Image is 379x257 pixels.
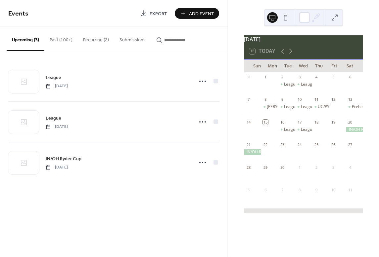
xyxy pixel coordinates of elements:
div: 6 [263,187,268,192]
div: 17 [297,120,302,125]
div: 4 [348,165,353,170]
div: 3 [297,75,302,80]
div: 23 [280,142,285,147]
div: League [301,127,314,132]
a: League [46,74,61,81]
div: 1 [263,75,268,80]
span: [DATE] [46,124,68,130]
div: 12 [331,97,336,102]
button: Past (100+) [44,27,78,50]
div: Preble Shawnee Match [261,104,278,110]
div: 30 [280,165,285,170]
div: 9 [314,187,319,192]
div: 1 [297,165,302,170]
button: Submissions [114,27,151,50]
div: League [278,127,295,132]
div: 29 [263,165,268,170]
div: UC/PS Match [318,104,342,110]
div: League [284,127,298,132]
a: Export [135,8,172,19]
button: Upcoming (3) [7,27,44,51]
span: [DATE] [46,83,68,89]
div: 5 [246,187,251,192]
div: League/PS Match [278,104,295,110]
span: Add Event [189,10,214,17]
div: League [278,82,295,87]
div: 24 [297,142,302,147]
span: Events [8,7,28,20]
button: Recurring (2) [78,27,114,50]
div: UC/PS Match [312,104,329,110]
div: 15 [263,120,268,125]
div: Wed [296,59,311,73]
div: 14 [246,120,251,125]
div: Leauge [295,82,312,87]
div: Sun [249,59,265,73]
div: 2 [280,75,285,80]
div: 8 [297,187,302,192]
div: Sat [342,59,357,73]
div: 19 [331,120,336,125]
div: 8 [263,97,268,102]
div: 7 [246,97,251,102]
div: 13 [348,97,353,102]
div: 2 [314,165,319,170]
div: 3 [331,165,336,170]
div: 21 [246,142,251,147]
div: League [295,104,312,110]
div: [PERSON_NAME] Match [267,104,310,110]
div: 7 [280,187,285,192]
div: 31 [246,75,251,80]
div: 10 [331,187,336,192]
div: League [295,127,312,132]
div: Tue [280,59,296,73]
div: League [301,104,314,110]
div: 11 [314,97,319,102]
span: IN/OH Ryder Cup [46,156,81,163]
div: 11 [348,187,353,192]
div: 22 [263,142,268,147]
span: [DATE] [46,165,68,170]
div: League [284,82,298,87]
div: 4 [314,75,319,80]
div: 5 [331,75,336,80]
div: League/PS Match [284,104,316,110]
a: League [46,114,61,122]
div: 18 [314,120,319,125]
div: 6 [348,75,353,80]
div: 27 [348,142,353,147]
span: League [46,115,61,122]
a: IN/OH Ryder Cup [46,155,81,163]
div: Preble County Township Association [346,104,363,110]
div: IN/OH Ryder Cup [346,127,363,132]
div: 28 [246,165,251,170]
div: 9 [280,97,285,102]
div: 10 [297,97,302,102]
div: 16 [280,120,285,125]
span: Export [150,10,167,17]
div: 26 [331,142,336,147]
div: Fri [327,59,342,73]
div: Leauge [301,82,314,87]
div: IN/OH Ryder Cup [244,149,261,155]
div: 25 [314,142,319,147]
div: Thu [311,59,327,73]
button: Add Event [175,8,219,19]
div: [DATE] [244,35,363,43]
div: Mon [265,59,280,73]
div: 20 [348,120,353,125]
